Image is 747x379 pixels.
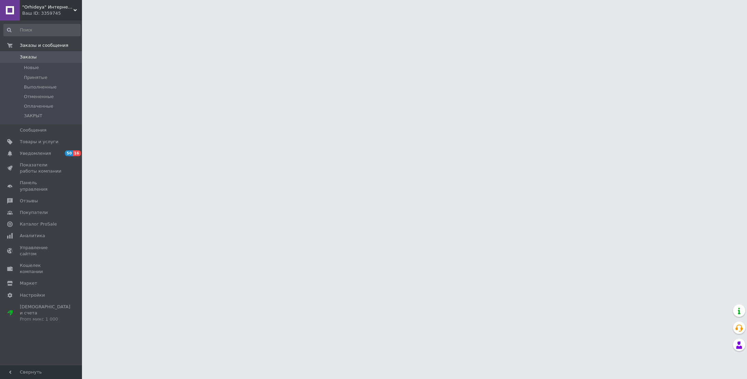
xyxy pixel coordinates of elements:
[20,262,63,275] span: Кошелек компании
[22,10,82,16] div: Ваш ID: 3359745
[20,198,38,204] span: Отзывы
[24,94,54,100] span: Отмененные
[20,221,57,227] span: Каталог ProSale
[24,65,39,71] span: Новые
[20,139,58,145] span: Товары и услуги
[22,4,73,10] span: "Orhideya" Интернет-магазин
[20,292,45,298] span: Настройки
[24,84,57,90] span: Выполненные
[20,280,37,286] span: Маркет
[24,103,53,109] span: Оплаченные
[65,150,73,156] span: 50
[20,180,63,192] span: Панель управления
[20,316,70,322] div: Prom микс 1 000
[20,127,46,133] span: Сообщения
[20,42,68,49] span: Заказы и сообщения
[24,113,42,119] span: ЗАКРЫТ
[20,162,63,174] span: Показатели работы компании
[3,24,81,36] input: Поиск
[20,150,51,157] span: Уведомления
[73,150,81,156] span: 16
[20,54,37,60] span: Заказы
[20,209,48,216] span: Покупатели
[20,304,70,323] span: [DEMOGRAPHIC_DATA] и счета
[20,233,45,239] span: Аналитика
[24,75,47,81] span: Принятые
[20,245,63,257] span: Управление сайтом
